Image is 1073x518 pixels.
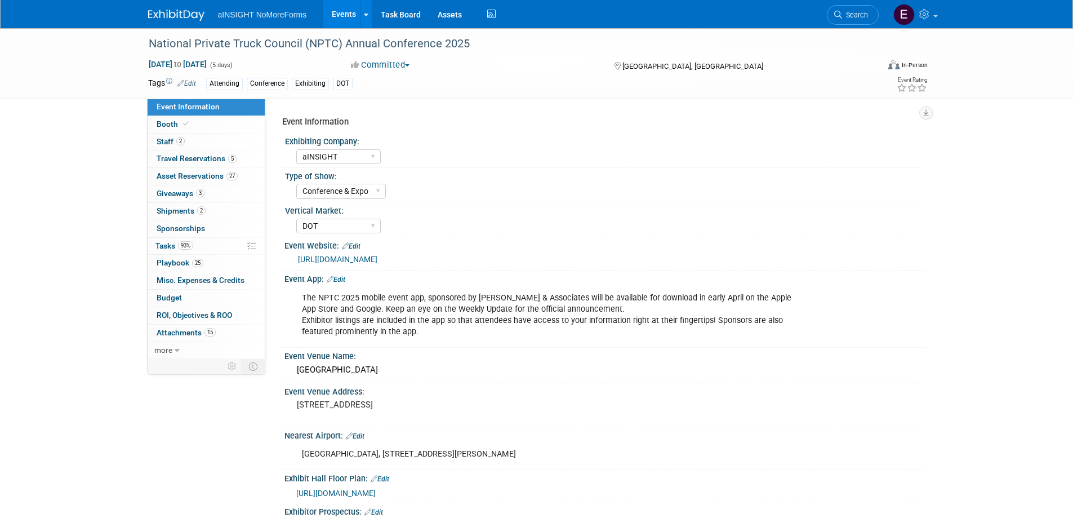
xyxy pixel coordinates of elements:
[157,119,191,129] span: Booth
[294,287,802,343] div: The NPTC 2025 mobile event app, sponsored by [PERSON_NAME] & Associates will be available for dow...
[622,62,763,70] span: [GEOGRAPHIC_DATA], [GEOGRAPHIC_DATA]
[148,150,265,167] a: Travel Reservations5
[157,328,216,337] span: Attachments
[294,443,802,466] div: [GEOGRAPHIC_DATA], [STREET_ADDRESS][PERSON_NAME]
[226,172,238,180] span: 27
[888,60,900,69] img: Format-Inperson.png
[842,11,868,19] span: Search
[145,34,862,54] div: National Private Truck Council (NPTC) Annual Conference 2025
[148,220,265,237] a: Sponsorships
[204,328,216,337] span: 15
[157,189,204,198] span: Giveaways
[342,242,360,250] a: Edit
[827,5,879,25] a: Search
[284,237,925,252] div: Event Website:
[178,241,193,250] span: 93%
[148,307,265,324] a: ROI, Objectives & ROO
[157,258,203,267] span: Playbook
[893,4,915,25] img: Eric Guimond
[157,137,185,146] span: Staff
[284,470,925,485] div: Exhibit Hall Floor Plan:
[157,171,238,180] span: Asset Reservations
[296,489,376,498] a: [URL][DOMAIN_NAME]
[172,60,183,69] span: to
[364,508,383,516] a: Edit
[218,10,307,19] span: aINSIGHT NoMoreForms
[371,475,389,483] a: Edit
[901,61,928,69] div: In-Person
[333,78,353,90] div: DOT
[148,99,265,116] a: Event Information
[284,427,925,442] div: Nearest Airport:
[197,206,206,215] span: 2
[298,255,377,264] a: [URL][DOMAIN_NAME]
[148,325,265,342] a: Attachments15
[196,189,204,197] span: 3
[177,79,196,87] a: Edit
[154,346,172,355] span: more
[157,224,205,233] span: Sponsorships
[148,168,265,185] a: Asset Reservations27
[183,121,189,127] i: Booth reservation complete
[293,361,917,379] div: [GEOGRAPHIC_DATA]
[347,59,414,71] button: Committed
[247,78,288,90] div: Conference
[148,290,265,307] a: Budget
[242,359,265,374] td: Toggle Event Tabs
[284,348,925,362] div: Event Venue Name:
[148,342,265,359] a: more
[222,359,242,374] td: Personalize Event Tab Strip
[148,203,265,220] a: Shipments2
[148,185,265,202] a: Giveaways3
[148,10,204,21] img: ExhibitDay
[176,137,185,145] span: 2
[285,133,920,147] div: Exhibiting Company:
[285,168,920,182] div: Type of Show:
[148,272,265,289] a: Misc. Expenses & Credits
[812,59,928,76] div: Event Format
[148,77,196,90] td: Tags
[148,238,265,255] a: Tasks93%
[285,202,920,216] div: Vertical Market:
[209,61,233,69] span: (5 days)
[148,255,265,272] a: Playbook25
[157,206,206,215] span: Shipments
[148,59,207,69] span: [DATE] [DATE]
[284,271,925,285] div: Event App:
[148,134,265,150] a: Staff2
[297,400,539,410] pre: [STREET_ADDRESS]
[897,77,927,83] div: Event Rating
[157,276,244,285] span: Misc. Expenses & Credits
[228,154,237,163] span: 5
[292,78,329,90] div: Exhibiting
[192,259,203,267] span: 25
[157,311,232,320] span: ROI, Objectives & ROO
[282,116,917,128] div: Event Information
[155,241,193,250] span: Tasks
[284,383,925,397] div: Event Venue Address:
[157,154,237,163] span: Travel Reservations
[157,293,182,302] span: Budget
[206,78,243,90] div: Attending
[284,503,925,518] div: Exhibitor Prospectus:
[148,116,265,133] a: Booth
[327,276,345,284] a: Edit
[157,102,220,111] span: Event Information
[346,432,364,440] a: Edit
